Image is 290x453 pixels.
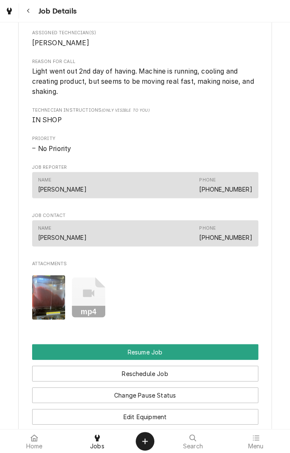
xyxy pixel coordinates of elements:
span: [object Object] [32,115,258,125]
span: [PERSON_NAME] [32,39,89,47]
div: No Priority [32,144,258,154]
div: [PERSON_NAME] [38,233,87,242]
div: Reason For Call [32,58,258,96]
div: Contact [32,172,258,198]
a: [PHONE_NUMBER] [199,186,252,193]
div: Name [38,177,87,194]
span: Technician Instructions [32,107,258,114]
div: Job Reporter List [32,172,258,202]
button: Edit Equipment [32,409,258,425]
a: Menu [225,431,287,451]
button: Resume Job [32,344,258,360]
div: Phone [199,225,252,242]
div: Job Reporter [32,164,258,202]
span: Jobs [90,443,104,450]
div: Job Contact List [32,220,258,250]
span: Job Contact [32,212,258,219]
button: Change Pause Status [32,387,258,403]
span: Priority [32,135,258,142]
div: Name [38,225,87,242]
a: Search [162,431,224,451]
div: Button Group Row [32,382,258,403]
div: Phone [199,177,252,194]
span: IN SHOP [32,116,62,124]
div: Button Group Row [32,360,258,382]
div: Job Contact [32,212,258,250]
span: Job Reporter [32,164,258,171]
div: Button Group Row [32,403,258,425]
a: Go to Jobs [2,3,17,19]
a: [PHONE_NUMBER] [199,234,252,241]
button: mp4 [72,275,105,320]
span: Assigned Technician(s) [32,30,258,36]
a: Jobs [66,431,129,451]
div: [object Object] [32,107,258,125]
span: Home [26,443,43,450]
span: Reason For Call [32,58,258,65]
button: Create Object [136,432,154,450]
div: Priority [32,135,258,154]
div: Assigned Technician(s) [32,30,258,48]
span: Job Details [36,5,77,17]
div: Attachments [32,261,258,327]
img: zg61jZYjSMezFIc0CpaO [32,275,66,320]
div: Name [38,177,52,184]
span: (Only Visible to You) [101,108,149,113]
div: Contact [32,220,258,246]
div: [PERSON_NAME] [38,185,87,194]
span: Search [183,443,203,450]
span: Light went out 2nd day of having. Machine is running, cooling and creating product, but seems to ... [32,67,256,95]
div: Phone [199,225,216,232]
div: Phone [199,177,216,184]
div: Button Group Row [32,344,258,360]
div: Name [38,225,52,232]
button: Navigate back [21,3,36,19]
button: Reschedule Job [32,366,258,382]
span: Attachments [32,261,258,267]
span: Reason For Call [32,66,258,96]
div: Button Group Row [32,425,258,446]
span: Assigned Technician(s) [32,38,258,48]
span: Priority [32,144,258,154]
a: Home [3,431,66,451]
span: Menu [248,443,263,450]
span: Attachments [32,269,258,327]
